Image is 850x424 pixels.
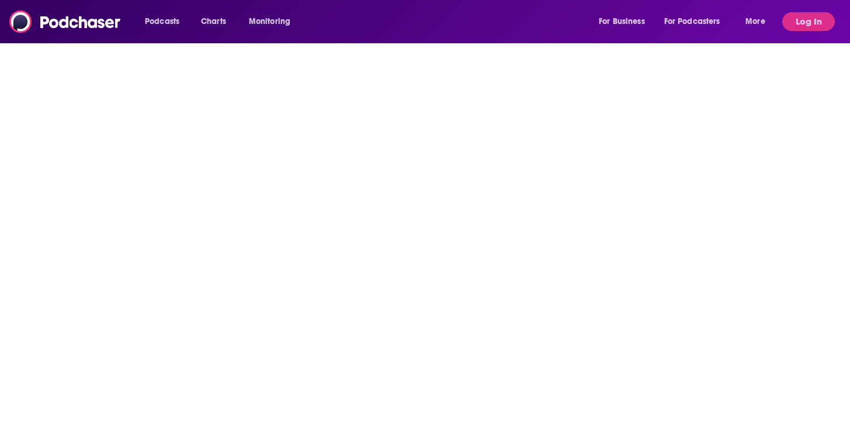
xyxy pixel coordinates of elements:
span: Monitoring [249,13,290,30]
img: Podchaser - Follow, Share and Rate Podcasts [9,11,122,33]
span: More [745,13,765,30]
span: Charts [201,13,226,30]
button: open menu [657,12,737,31]
button: open menu [737,12,780,31]
button: open menu [137,12,195,31]
span: For Business [599,13,645,30]
button: Log In [782,12,835,31]
a: Charts [193,12,233,31]
span: Podcasts [145,13,179,30]
span: For Podcasters [664,13,720,30]
button: open menu [591,12,660,31]
button: open menu [241,12,306,31]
